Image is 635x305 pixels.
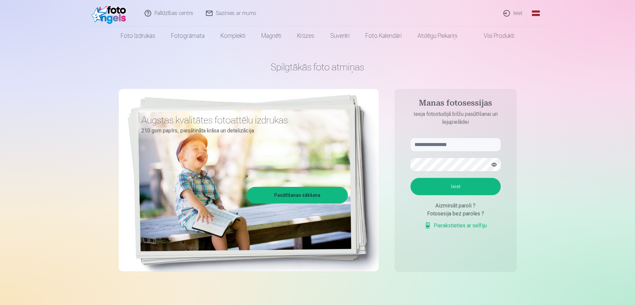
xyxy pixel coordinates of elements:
[410,27,465,45] a: Atslēgu piekariņi
[404,110,507,126] p: Ieeja fotostudijā bilžu pasūtīšanai un lejupielādei
[411,210,501,218] div: Fotosesija bez paroles ?
[119,61,517,73] h1: Spilgtākās foto atmiņas
[424,222,487,230] a: Pierakstieties ar selfiju
[411,202,501,210] div: Aizmirsāt paroli ?
[248,188,347,202] a: Pasūtīšanas sākšana
[213,27,253,45] a: Komplekti
[253,27,289,45] a: Magnēti
[163,27,213,45] a: Fotogrāmata
[465,27,522,45] a: Visi produkti
[322,27,357,45] a: Suvenīri
[289,27,322,45] a: Krūzes
[411,178,501,195] button: Ieiet
[404,98,507,110] h4: Manas fotosessijas
[92,3,130,24] img: /fa1
[141,114,343,126] h3: Augstas kvalitātes fotoattēlu izdrukas
[357,27,410,45] a: Foto kalendāri
[141,126,343,135] p: 210 gsm papīrs, piesātināta krāsa un detalizācija
[113,27,163,45] a: Foto izdrukas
